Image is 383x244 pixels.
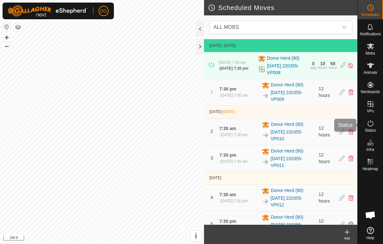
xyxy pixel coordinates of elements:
div: - [219,198,248,204]
div: - [219,65,248,71]
span: Heatmap [362,167,378,171]
img: To [262,158,269,166]
span: [DATE] [209,109,221,114]
div: dropdown trigger [338,21,351,34]
span: [DATE] [209,176,221,180]
span: [DATE] 7:30 am [219,60,246,65]
img: To [262,224,269,232]
img: To [262,132,269,139]
span: [DATE] 7:30 pm [221,199,248,203]
div: Add [337,236,357,241]
span: Donor Herd (80) [267,55,299,63]
span: i [195,231,197,240]
span: 7:30 am [219,192,236,197]
button: Map Layers [14,23,22,31]
a: Contact Us [108,236,127,241]
span: 12 hours [319,192,330,204]
span: 3 [210,155,213,161]
span: 12 hours [319,126,330,137]
span: [DATE] 7:30 am [221,159,248,164]
span: VPs [367,109,374,113]
span: Donor Herd (80) [271,214,303,222]
div: mins [329,66,337,70]
span: 1 [210,89,213,94]
span: Donor Herd (80) [271,82,303,89]
img: Turn off schedule move [347,62,353,69]
span: Neckbands [361,90,380,94]
span: 7:30 pm [219,86,236,91]
a: [DATE] 220355-VP012 [271,195,315,208]
span: Schedules [361,13,379,17]
button: Reset Map [3,23,11,31]
div: - [219,132,248,138]
div: Open chat [361,205,380,225]
span: - [221,109,235,114]
h2: Scheduled Moves [208,4,357,12]
span: Status [365,128,376,132]
div: 10 [320,61,325,66]
span: Mobs [366,51,375,55]
button: i [191,231,201,241]
div: - [219,159,248,164]
a: Help [358,224,383,242]
a: [DATE] 220355-VP010 [271,129,315,142]
a: [DATE] 220355-VP011 [271,155,315,169]
span: 7:30 pm [219,219,236,224]
span: Animals [363,71,377,74]
a: [DATE] 220355-VP013 [271,222,315,235]
img: Gallagher Logo [8,5,88,17]
img: To [262,92,269,100]
span: 4 [210,195,213,200]
a: [DATE] 220355-VP008 [267,63,306,76]
div: - [219,92,248,98]
span: [DATE] 7:30 am [221,93,248,98]
span: 5 [210,222,213,227]
div: day [310,66,316,70]
button: – [3,42,11,50]
span: [DATE] [209,43,221,48]
span: DG [100,8,107,14]
span: Help [366,236,374,240]
a: Privacy Policy [77,236,101,241]
span: ALL MOBS [211,21,338,34]
span: Donor Herd (80) [271,187,303,195]
span: ALL MOBS [213,24,239,30]
span: 7:30 am [219,126,236,131]
span: Notifications [360,32,381,36]
span: Infra [366,148,374,152]
span: Donor Herd (80) [271,121,303,129]
a: [DATE] 220355-VP009 [271,89,315,103]
span: [DATE] 7:30 pm [221,133,248,137]
span: [DATE] 7:30 pm [220,66,248,71]
span: 7:30 pm [219,152,236,158]
div: hours [318,66,328,70]
div: 0 [312,61,315,66]
span: 12 hours [319,152,330,164]
span: 12 hours [319,218,330,230]
div: 58 [330,61,336,66]
span: Donor Herd (80) [271,148,303,155]
button: + [3,34,11,41]
span: 12 hours [319,86,330,98]
span: [DATE] [223,109,235,114]
img: To [262,198,269,205]
span: - [DATE] [221,43,236,48]
span: 2 [210,129,213,134]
